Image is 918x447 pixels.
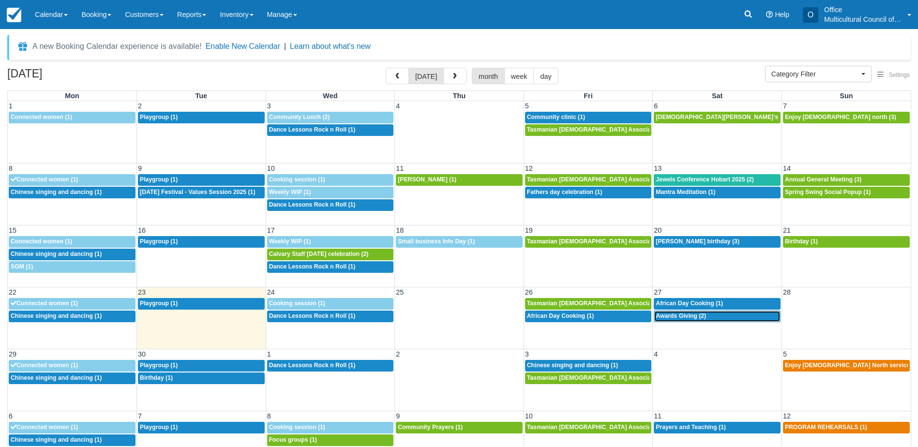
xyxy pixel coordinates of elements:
a: Small business Info Day (1) [396,236,523,248]
span: Dance Lessons Rock n Roll (1) [269,126,356,133]
span: 25 [395,288,405,296]
span: Connected women (1) [11,176,78,183]
a: Connected women (1) [9,360,135,372]
span: PROGRAM REHEARSALS (1) [785,424,867,431]
span: Birthday (1) [140,374,173,381]
span: 22 [8,288,17,296]
span: 27 [653,288,662,296]
a: Weekly WIP (1) [267,187,394,198]
a: Birthday (1) [138,372,265,384]
h2: [DATE] [7,68,130,86]
span: Tasmanian [DEMOGRAPHIC_DATA] Association -Weekly Praying (1) [527,126,718,133]
span: 2 [395,350,401,358]
a: Playgroup (1) [138,174,265,186]
span: Fathers day celebration (1) [527,189,602,195]
span: Spring Swing Social Popup (1) [785,189,871,195]
span: Dance Lessons Rock n Roll (1) [269,313,356,319]
span: 28 [782,288,792,296]
a: Playgroup (1) [138,360,265,372]
span: Chinese singing and dancing (1) [11,436,102,443]
span: [PERSON_NAME] birthday (3) [656,238,739,245]
a: Dance Lessons Rock n Roll (1) [267,124,394,136]
span: Prayers and Teaching (1) [656,424,726,431]
span: Birthday (1) [785,238,818,245]
span: 10 [524,412,534,420]
span: Connected women (1) [11,114,72,120]
span: 11 [653,412,662,420]
a: Annual General Meeting (3) [783,174,910,186]
span: 7 [782,102,788,110]
span: Connected women (1) [11,238,72,245]
span: Chinese singing and dancing (1) [11,313,102,319]
span: Wed [323,92,337,100]
span: [PERSON_NAME] (1) [398,176,456,183]
button: week [504,68,534,84]
a: PROGRAM REHEARSALS (1) [783,422,910,433]
a: Playgroup (1) [138,236,265,248]
span: 12 [782,412,792,420]
a: Dance Lessons Rock n Roll (1) [267,261,394,273]
a: Connected women (1) [9,112,135,123]
a: Learn about what's new [290,42,371,50]
span: 9 [137,164,143,172]
a: Connected women (1) [9,236,135,248]
p: Multicultural Council of [GEOGRAPHIC_DATA] [824,15,902,24]
a: Tasmanian [DEMOGRAPHIC_DATA] Association -Weekly Praying (1) [525,372,652,384]
a: Calvary Staff [DATE] celebration (2) [267,249,394,260]
span: 12 [524,164,534,172]
a: Chinese singing and dancing (1) [9,249,135,260]
span: Chinese singing and dancing (1) [11,374,102,381]
span: 1 [8,102,14,110]
span: 10 [266,164,276,172]
a: SGM (1) [9,261,135,273]
span: Jewels Conference Hobart 2025 (2) [656,176,754,183]
span: Chinese singing and dancing (1) [527,362,618,369]
span: 1 [266,350,272,358]
button: Enable New Calendar [206,42,280,51]
span: 30 [137,350,147,358]
a: Chinese singing and dancing (1) [9,434,135,446]
span: Community Lunch (2) [269,114,330,120]
a: Dance Lessons Rock n Roll (1) [267,199,394,211]
span: Connected women (1) [11,424,78,431]
span: Tasmanian [DEMOGRAPHIC_DATA] Association -Weekly Praying (1) [527,176,718,183]
button: [DATE] [408,68,444,84]
span: 20 [653,226,662,234]
a: [PERSON_NAME] birthday (3) [654,236,781,248]
span: Playgroup (1) [140,114,178,120]
span: Chinese singing and dancing (1) [11,251,102,257]
a: Tasmanian [DEMOGRAPHIC_DATA] Association -Weekly Praying (1) [525,124,652,136]
a: Fathers day celebration (1) [525,187,652,198]
a: Dance Lessons Rock n Roll (1) [267,311,394,322]
span: 15 [8,226,17,234]
a: Cooking session (1) [267,422,394,433]
span: SGM (1) [11,263,33,270]
span: Sun [840,92,853,100]
span: 11 [395,164,405,172]
span: 6 [653,102,659,110]
a: Connected women (1) [9,174,135,186]
span: 3 [524,350,530,358]
span: Calvary Staff [DATE] celebration (2) [269,251,369,257]
a: Cooking session (1) [267,174,394,186]
span: Tasmanian [DEMOGRAPHIC_DATA] Association -Weekly Praying (1) [527,374,718,381]
a: Weekly WIP (1) [267,236,394,248]
span: 8 [8,164,14,172]
a: Enjoy [DEMOGRAPHIC_DATA] north (3) [783,112,910,123]
a: Playgroup (1) [138,298,265,310]
a: Community Lunch (2) [267,112,394,123]
button: month [472,68,505,84]
span: 19 [524,226,534,234]
span: Focus groups (1) [269,436,317,443]
span: Tasmanian [DEMOGRAPHIC_DATA] Association -Weekly Praying (1) [527,238,718,245]
span: Playgroup (1) [140,362,178,369]
span: 18 [395,226,405,234]
a: Awards Giving (2) [654,311,781,322]
span: Small business Info Day (1) [398,238,475,245]
span: 29 [8,350,17,358]
span: 8 [266,412,272,420]
span: Weekly WIP (1) [269,238,311,245]
a: Tasmanian [DEMOGRAPHIC_DATA] Association -Weekly Praying (1) [525,422,652,433]
button: Settings [872,68,916,82]
span: Connected women (1) [11,300,78,307]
